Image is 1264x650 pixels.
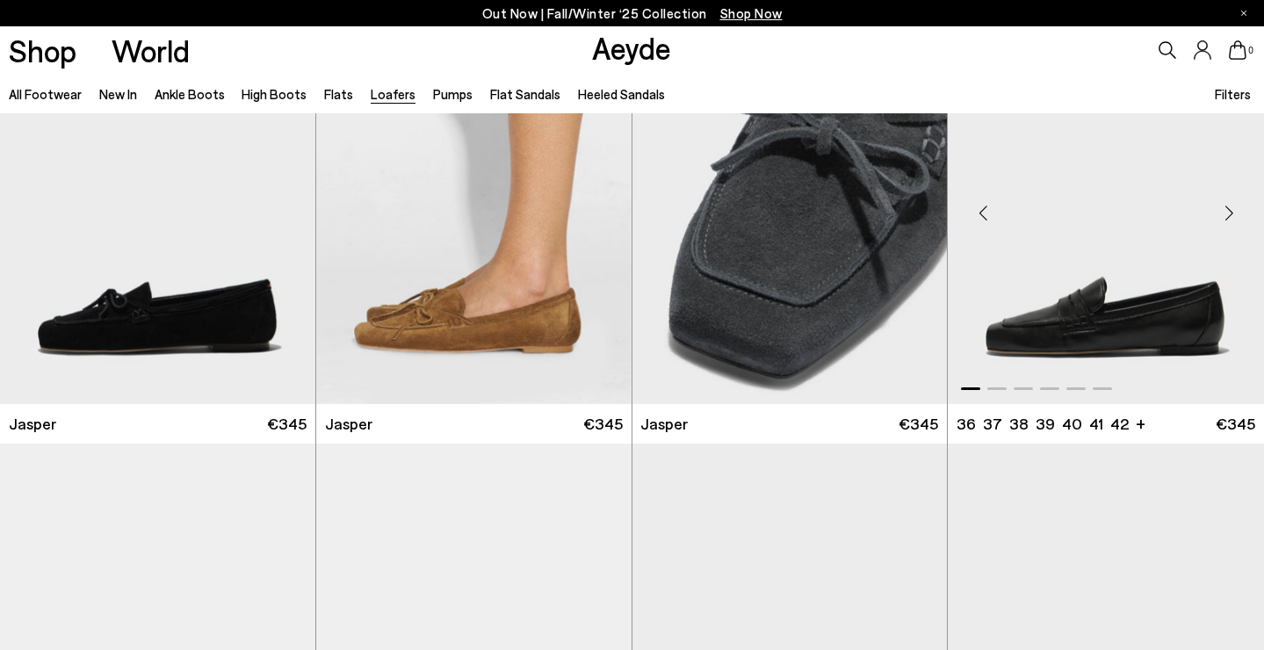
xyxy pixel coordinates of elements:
[632,404,948,444] a: Jasper €345
[899,413,938,435] span: €345
[371,86,415,102] a: Loafers
[948,404,1264,444] a: 36 37 38 39 40 41 42 + €345
[957,187,1009,240] div: Previous slide
[1110,413,1129,435] li: 42
[433,86,473,102] a: Pumps
[316,8,632,404] a: Next slide Previous slide
[316,404,632,444] a: Jasper €345
[640,413,688,435] span: Jasper
[9,413,56,435] span: Jasper
[1036,413,1055,435] li: 39
[9,86,82,102] a: All Footwear
[1062,413,1082,435] li: 40
[9,35,76,66] a: Shop
[1246,46,1255,55] span: 0
[1229,40,1246,60] a: 0
[1203,187,1255,240] div: Next slide
[1009,413,1029,435] li: 38
[1216,413,1255,435] span: €345
[948,8,1264,404] a: Next slide Previous slide
[957,413,1123,435] ul: variant
[1089,413,1103,435] li: 41
[583,413,623,435] span: €345
[99,86,137,102] a: New In
[578,86,665,102] a: Heeled Sandals
[267,413,307,435] span: €345
[948,8,1264,404] div: 1 / 6
[632,8,948,404] a: Next slide Previous slide
[632,8,948,404] img: Jasper Moccasin Loafers
[482,3,783,25] p: Out Now | Fall/Winter ‘25 Collection
[325,413,372,435] span: Jasper
[1136,411,1145,435] li: +
[155,86,225,102] a: Ankle Boots
[490,86,560,102] a: Flat Sandals
[592,29,671,66] a: Aeyde
[112,35,190,66] a: World
[324,86,353,102] a: Flats
[957,413,976,435] li: 36
[983,413,1002,435] li: 37
[720,5,783,21] span: Navigate to /collections/new-in
[632,8,948,404] div: 4 / 6
[316,8,632,404] img: Jasper Moccasin Loafers
[242,86,307,102] a: High Boots
[316,8,632,404] div: 6 / 6
[948,8,1264,404] img: Lana Moccasin Loafers
[1215,86,1251,102] span: Filters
